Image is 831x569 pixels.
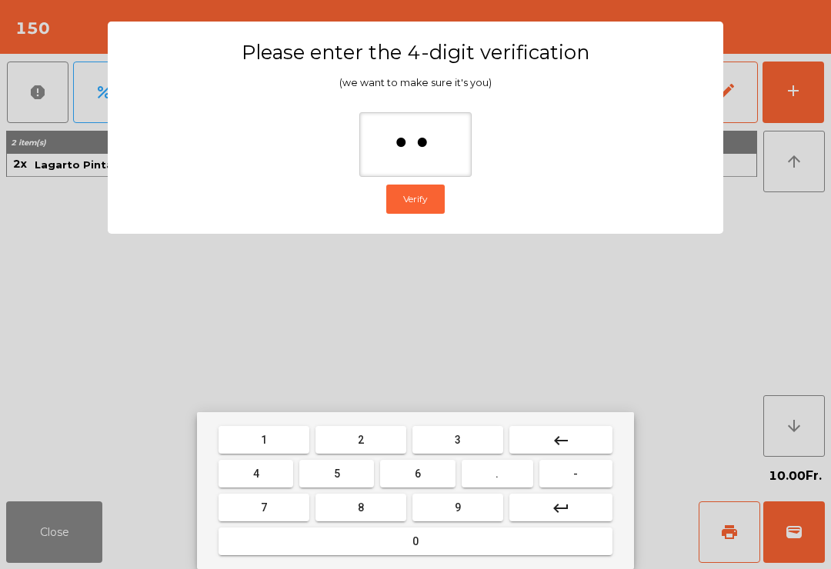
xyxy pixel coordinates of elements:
[539,460,612,487] button: -
[462,460,533,487] button: .
[415,468,421,480] span: 6
[386,185,445,214] button: Verify
[253,468,259,480] span: 4
[339,77,492,88] span: (we want to make sure it's you)
[496,468,499,480] span: .
[552,499,570,517] mat-icon: keyboard_return
[261,501,267,514] span: 7
[412,535,419,547] span: 0
[455,434,461,446] span: 3
[412,426,503,454] button: 3
[219,426,309,454] button: 1
[315,426,406,454] button: 2
[219,527,612,555] button: 0
[358,501,364,514] span: 8
[455,501,461,514] span: 9
[261,434,267,446] span: 1
[219,460,293,487] button: 4
[315,494,406,521] button: 8
[412,494,503,521] button: 9
[552,431,570,450] mat-icon: keyboard_backspace
[573,468,578,480] span: -
[380,460,455,487] button: 6
[138,40,693,65] h3: Please enter the 4-digit verification
[299,460,374,487] button: 5
[358,434,364,446] span: 2
[334,468,340,480] span: 5
[219,494,309,521] button: 7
